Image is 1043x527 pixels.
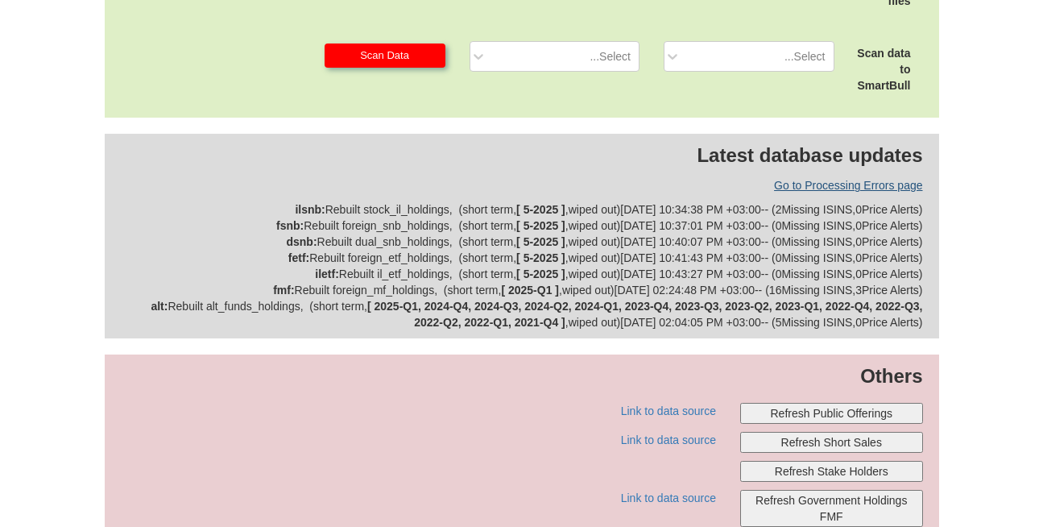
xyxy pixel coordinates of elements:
b: [ 5-2025 ] [516,219,565,232]
b: [ 5-2025 ] [516,251,565,264]
a: Go to Processing Errors page [774,179,922,192]
div: Rebuilt foreign_etf_holdings , ( short term , , wiped out ) [DATE] 10:41:43 PM +03:00 -- ( 0 Miss... [121,250,923,266]
strong: fetf : [288,251,309,264]
a: Link to data source [621,434,716,446]
div: Rebuilt dual_snb_holdings , ( short term , , wiped out ) [DATE] 10:40:07 PM +03:00 -- ( 0 Missing... [121,234,923,250]
div: Select... [590,48,631,64]
strong: fmf : [273,284,294,297]
b: [ 5-2025 ] [516,235,565,248]
strong: alt : [151,300,168,313]
p: Others [121,363,923,390]
strong: dsnb : [286,235,317,248]
button: Refresh Short Sales [740,432,923,453]
div: Rebuilt alt_funds_holdings , ( short term , , wiped out ) [DATE] 02:04:05 PM +03:00 -- ( 5 Missin... [121,298,923,330]
b: [ 2025-Q1, 2024-Q4, 2024-Q3, 2024-Q2, 2024-Q1, 2023-Q4, 2023-Q3, 2023-Q2, 2023-Q1, 2022-Q4, 2022-... [367,300,923,329]
div: Rebuilt il_etf_holdings , ( short term , , wiped out ) [DATE] 10:43:27 PM +03:00 -- ( 0 Missing I... [121,266,923,282]
div: Select... [784,48,826,64]
b: [ 5-2025 ] [516,203,565,216]
p: Latest database updates [121,142,923,169]
button: Refresh Stake Holders [740,461,923,482]
b: [ 2025-Q1 ] [501,284,559,297]
strong: iletf : [315,268,339,280]
button: Refresh Public Offerings [740,403,923,424]
b: [ 5-2025 ] [516,268,565,280]
strong: fsnb : [276,219,304,232]
div: Rebuilt foreign_snb_holdings , ( short term , , wiped out ) [DATE] 10:37:01 PM +03:00 -- ( 0 Miss... [121,218,923,234]
a: Link to data source [621,492,716,504]
a: Link to data source [621,405,716,417]
strong: ilsnb : [295,203,325,216]
div: Scan data to SmartBull [846,45,911,93]
div: Rebuilt stock_il_holdings , ( short term , , wiped out ) [DATE] 10:34:38 PM +03:00 -- ( 2 Missing... [121,201,923,218]
button: Refresh Government Holdings FMF [740,490,923,527]
div: Rebuilt foreign_mf_holdings , ( short term , , wiped out ) [DATE] 02:24:48 PM +03:00 -- ( 16 Miss... [121,282,923,298]
button: Scan Data [325,44,445,68]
